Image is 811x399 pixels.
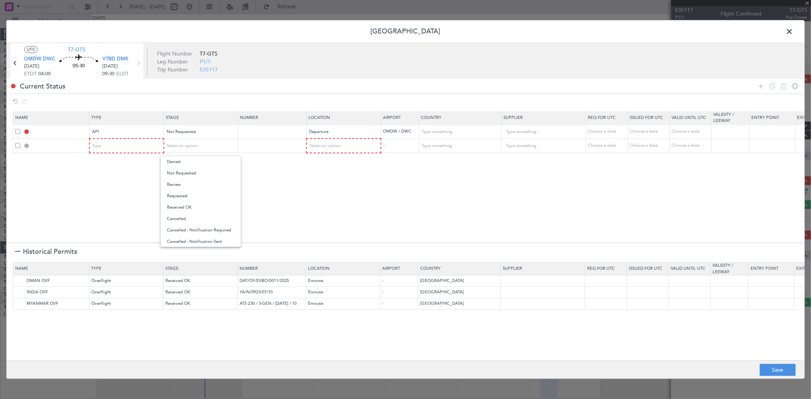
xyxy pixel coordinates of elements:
[167,168,235,179] span: Not Requested
[167,156,235,168] span: Denied
[167,225,235,236] span: Cancelled - Notification Required
[167,236,235,247] span: Cancelled - Notification Sent
[167,179,235,190] span: Review
[167,190,235,202] span: Requested
[167,202,235,213] span: Received OK
[167,213,235,225] span: Cancelled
